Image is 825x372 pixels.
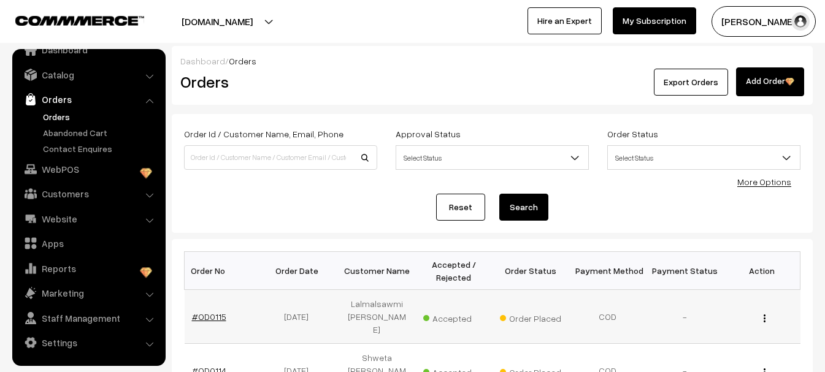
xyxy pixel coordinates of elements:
td: Lalmalsawmi [PERSON_NAME] [339,290,416,344]
input: Order Id / Customer Name / Customer Email / Customer Phone [184,145,377,170]
label: Order Status [607,127,658,140]
a: Marketing [15,282,161,304]
th: Customer Name [339,252,416,290]
a: Orders [40,110,161,123]
a: My Subscription [613,7,696,34]
th: Payment Method [569,252,647,290]
img: COMMMERCE [15,16,144,25]
a: #OD0115 [192,311,226,322]
th: Order No [185,252,262,290]
a: More Options [737,177,791,187]
label: Order Id / Customer Name, Email, Phone [184,127,343,140]
a: Customers [15,183,161,205]
a: Abandoned Cart [40,126,161,139]
div: / [180,55,804,67]
button: [DOMAIN_NAME] [139,6,296,37]
td: [DATE] [261,290,339,344]
span: Select Status [396,147,588,169]
a: WebPOS [15,158,161,180]
h2: Orders [180,72,376,91]
span: Select Status [608,147,800,169]
td: - [647,290,724,344]
th: Accepted / Rejected [415,252,493,290]
a: Staff Management [15,307,161,329]
th: Payment Status [647,252,724,290]
span: Order Placed [500,309,561,325]
a: Settings [15,332,161,354]
a: Contact Enquires [40,142,161,155]
a: Catalog [15,64,161,86]
a: Dashboard [180,56,225,66]
a: Reset [436,194,485,221]
span: Orders [229,56,256,66]
a: Apps [15,232,161,254]
th: Action [723,252,800,290]
a: Dashboard [15,39,161,61]
a: Orders [15,88,161,110]
th: Order Date [261,252,339,290]
a: COMMMERCE [15,12,123,27]
a: Reports [15,257,161,279]
span: Select Status [396,145,589,170]
span: Accepted [423,309,485,325]
img: user [791,12,810,31]
img: Menu [764,314,766,322]
button: Export Orders [654,69,728,96]
label: Approval Status [396,127,461,140]
a: Hire an Expert [528,7,602,34]
button: Search [499,194,548,221]
a: Add Order [736,67,804,96]
button: [PERSON_NAME] [712,6,816,37]
th: Order Status [493,252,570,290]
td: COD [569,290,647,344]
span: Select Status [607,145,800,170]
a: Website [15,208,161,230]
